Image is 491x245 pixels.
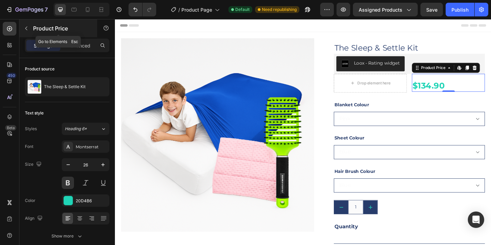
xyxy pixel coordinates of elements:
[28,80,41,94] img: product feature img
[76,198,108,204] div: 20D4B6
[76,144,108,150] div: Montserrat
[25,160,43,169] div: Size
[451,6,468,13] div: Publish
[241,40,315,57] button: Loox - Rating widget
[129,3,156,16] div: Undo/Redo
[6,73,16,78] div: 450
[262,6,297,13] span: Need republishing
[178,6,180,13] span: /
[238,161,284,171] legend: Hair Brush Colour
[25,66,55,72] div: Product source
[359,6,402,13] span: Assigned Products
[446,3,474,16] button: Publish
[25,144,33,150] div: Font
[45,5,48,14] p: 7
[25,110,44,116] div: Text style
[246,44,254,53] img: loox.png
[25,214,44,223] div: Align
[239,221,402,231] p: Quantity
[51,233,83,240] div: Show more
[264,67,300,72] div: Drop element here
[115,19,491,245] iframe: Design area
[25,198,35,204] div: Color
[181,6,212,13] span: Product Page
[33,24,91,32] p: Product Price
[238,124,272,134] legend: Sheet Colour
[323,66,402,79] div: $134.90
[62,123,109,135] button: Heading 6*
[270,197,285,212] button: increment
[238,25,402,38] h1: The Sleep & Settle Kit
[5,125,16,131] div: Beta
[468,212,484,228] div: Open Intercom Messenger
[353,3,418,16] button: Assigned Products
[65,126,87,132] span: Heading 6*
[25,126,37,132] div: Styles
[235,6,250,13] span: Default
[254,197,270,212] input: quantity
[44,84,86,89] p: The Sleep & Settle Kit
[331,50,361,56] div: Product Price
[420,3,443,16] button: Save
[238,88,277,98] legend: Blanket Colour
[426,7,437,13] span: Save
[34,42,53,49] p: Settings
[260,44,310,52] div: Loox - Rating widget
[25,230,109,242] button: Show more
[3,3,51,16] button: 7
[238,197,254,212] button: decrement
[67,42,90,49] p: Advanced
